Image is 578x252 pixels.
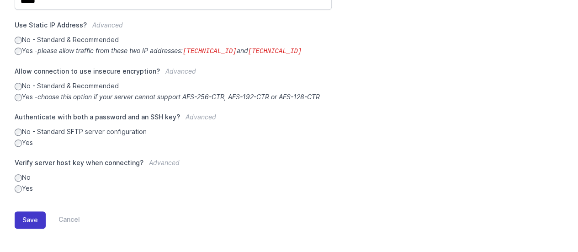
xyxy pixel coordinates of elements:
[15,184,332,193] label: Yes
[37,47,302,54] i: please allow traffic from these two IP addresses: and
[15,92,332,102] label: Yes -
[37,93,320,101] i: choose this option if your server cannot support AES-256-CTR, AES-192-CTR or AES-128-CTR
[15,46,332,56] label: Yes -
[532,206,567,241] iframe: Drift Widget Chat Controller
[15,113,332,127] label: Authenticate with both a password and an SSH key?
[15,211,46,229] button: Save
[183,48,237,55] code: [TECHNICAL_ID]
[15,129,22,136] input: No - Standard SFTP server configuration
[15,21,332,35] label: Use Static IP Address?
[165,67,196,75] span: Advanced
[15,127,332,136] label: No - Standard SFTP server configuration
[15,67,332,81] label: Allow connection to use insecure encryption?
[15,158,332,173] label: Verify server host key when connecting?
[15,81,332,91] label: No - Standard & Recommended
[92,21,123,29] span: Advanced
[15,37,22,44] input: No - Standard & Recommended
[15,185,22,193] input: Yes
[15,138,332,147] label: Yes
[149,159,180,166] span: Advanced
[15,174,22,182] input: No
[15,48,22,55] input: Yes -please allow traffic from these two IP addresses:[TECHNICAL_ID]and[TECHNICAL_ID]
[248,48,302,55] code: [TECHNICAL_ID]
[15,173,332,182] label: No
[15,139,22,147] input: Yes
[186,113,216,121] span: Advanced
[46,211,80,229] a: Cancel
[15,35,332,44] label: No - Standard & Recommended
[15,83,22,90] input: No - Standard & Recommended
[15,94,22,101] input: Yes -choose this option if your server cannot support AES-256-CTR, AES-192-CTR or AES-128-CTR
